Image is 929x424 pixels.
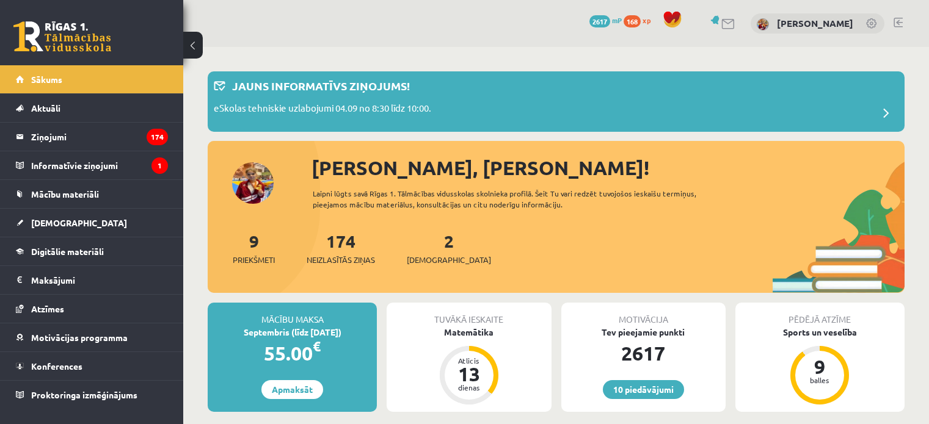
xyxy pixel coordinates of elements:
div: Septembris (līdz [DATE]) [208,326,377,339]
span: Digitālie materiāli [31,246,104,257]
span: Aktuāli [31,102,60,113]
span: Sākums [31,74,62,85]
div: Motivācija [561,303,726,326]
a: Proktoringa izmēģinājums [16,381,168,409]
legend: Maksājumi [31,266,168,294]
a: [DEMOGRAPHIC_DATA] [16,209,168,237]
a: [PERSON_NAME] [777,17,853,29]
div: Laipni lūgts savā Rīgas 1. Tālmācības vidusskolas skolnieka profilā. Šeit Tu vari redzēt tuvojošo... [313,188,731,210]
span: mP [612,15,622,25]
div: 55.00 [208,339,377,368]
span: Konferences [31,361,82,372]
div: Sports un veselība [735,326,905,339]
i: 174 [147,129,168,145]
div: Atlicis [451,357,487,364]
div: Matemātika [387,326,551,339]
span: 168 [624,15,641,27]
a: Jauns informatīvs ziņojums! eSkolas tehniskie uzlabojumi 04.09 no 8:30 līdz 10:00. [214,77,898,126]
span: € [313,337,321,355]
a: Maksājumi [16,266,168,294]
a: 10 piedāvājumi [603,380,684,399]
span: [DEMOGRAPHIC_DATA] [407,254,491,266]
a: Motivācijas programma [16,323,168,351]
div: 9 [801,357,838,376]
i: 1 [151,157,168,174]
a: Sākums [16,65,168,93]
a: Sports un veselība 9 balles [735,326,905,406]
a: 9Priekšmeti [233,230,275,266]
span: Motivācijas programma [31,332,128,343]
span: Atzīmes [31,303,64,314]
span: Priekšmeti [233,254,275,266]
span: Proktoringa izmēģinājums [31,389,137,400]
a: Apmaksāt [261,380,323,399]
div: Pēdējā atzīme [735,303,905,326]
div: dienas [451,384,487,391]
div: 2617 [561,339,726,368]
div: balles [801,376,838,384]
a: 168 xp [624,15,657,25]
a: Mācību materiāli [16,180,168,208]
a: Aktuāli [16,94,168,122]
a: 2[DEMOGRAPHIC_DATA] [407,230,491,266]
a: Konferences [16,352,168,380]
img: Sofija Losāne [757,18,769,31]
span: Mācību materiāli [31,189,99,199]
div: Tev pieejamie punkti [561,326,726,339]
a: Atzīmes [16,295,168,323]
div: Mācību maksa [208,303,377,326]
legend: Ziņojumi [31,123,168,151]
div: 13 [451,364,487,384]
a: Digitālie materiāli [16,237,168,265]
a: Matemātika Atlicis 13 dienas [387,326,551,406]
div: Tuvākā ieskaite [387,303,551,326]
p: Jauns informatīvs ziņojums! [232,77,410,94]
div: [PERSON_NAME], [PERSON_NAME]! [311,153,905,182]
p: eSkolas tehniskie uzlabojumi 04.09 no 8:30 līdz 10:00. [214,101,431,118]
a: 2617 mP [589,15,622,25]
a: Rīgas 1. Tālmācības vidusskola [13,21,111,52]
legend: Informatīvie ziņojumi [31,151,168,179]
span: Neizlasītās ziņas [307,254,375,266]
span: [DEMOGRAPHIC_DATA] [31,217,127,228]
a: Ziņojumi174 [16,123,168,151]
a: 174Neizlasītās ziņas [307,230,375,266]
a: Informatīvie ziņojumi1 [16,151,168,179]
span: xp [643,15,650,25]
span: 2617 [589,15,610,27]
